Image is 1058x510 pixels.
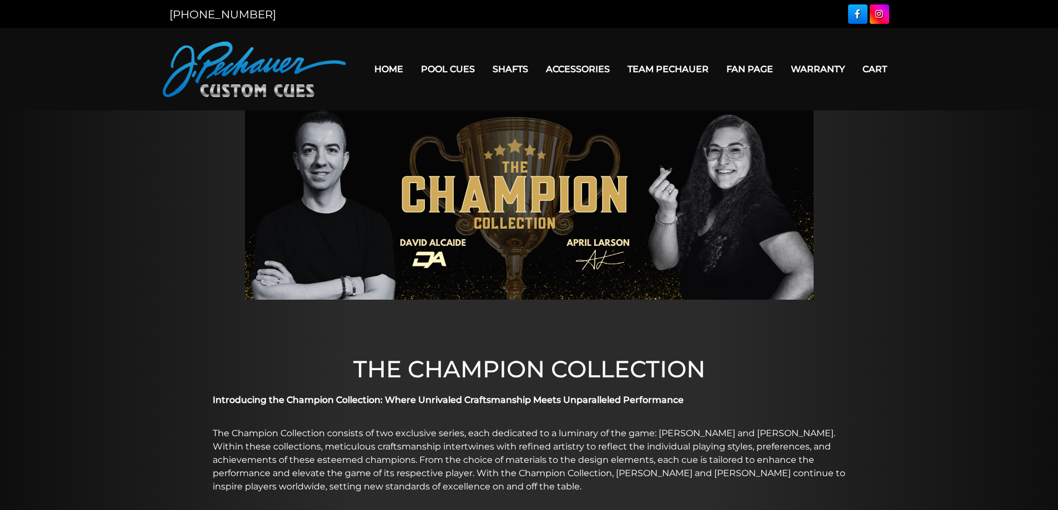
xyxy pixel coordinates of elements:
a: Warranty [782,55,854,83]
a: Shafts [484,55,537,83]
p: The Champion Collection consists of two exclusive series, each dedicated to a luminary of the gam... [213,427,846,493]
a: Accessories [537,55,619,83]
a: Pool Cues [412,55,484,83]
strong: Introducing the Champion Collection: Where Unrivaled Craftsmanship Meets Unparalleled Performance [213,395,684,405]
a: Home [365,55,412,83]
a: Cart [854,55,896,83]
a: Team Pechauer [619,55,718,83]
a: Fan Page [718,55,782,83]
img: Pechauer Custom Cues [163,42,346,97]
a: [PHONE_NUMBER] [169,8,276,21]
